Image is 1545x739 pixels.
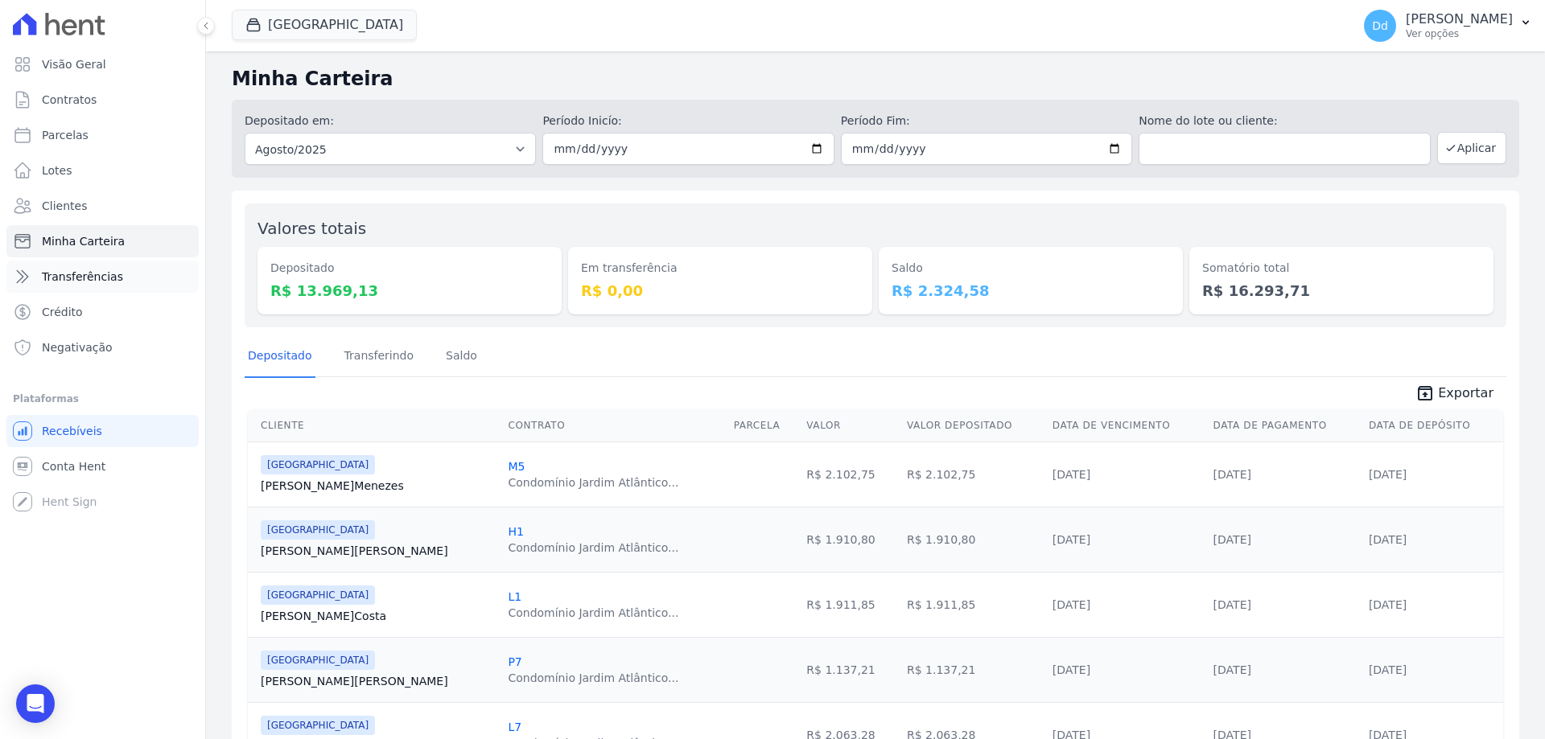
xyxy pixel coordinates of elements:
th: Cliente [248,409,501,442]
a: [DATE] [1213,533,1251,546]
span: Negativação [42,339,113,355]
span: Conta Hent [42,458,105,474]
a: M5 [508,460,525,473]
dt: Somatório total [1202,260,1481,277]
a: P7 [508,655,521,668]
td: R$ 2.102,75 [900,441,1046,507]
a: Recebíveis [6,415,199,447]
dd: R$ 16.293,71 [1202,280,1481,302]
td: R$ 1.910,80 [900,507,1046,572]
span: [GEOGRAPHIC_DATA] [261,520,375,540]
a: Visão Geral [6,48,199,80]
span: Clientes [42,198,87,214]
h2: Minha Carteira [232,64,1519,93]
button: Aplicar [1437,132,1506,164]
td: R$ 1.910,80 [800,507,900,572]
a: Negativação [6,331,199,363]
a: unarchive Exportar [1403,384,1506,406]
span: Transferências [42,269,123,285]
a: [DATE] [1369,533,1407,546]
dd: R$ 0,00 [581,280,859,302]
a: Minha Carteira [6,225,199,257]
span: Dd [1372,20,1388,31]
a: [PERSON_NAME]Costa [261,608,495,624]
a: [DATE] [1369,598,1407,611]
td: R$ 2.102,75 [800,441,900,507]
button: [GEOGRAPHIC_DATA] [232,10,417,40]
label: Período Fim: [841,113,1132,129]
span: Parcelas [42,127,89,143]
span: Visão Geral [42,56,106,72]
a: Lotes [6,154,199,187]
th: Valor Depositado [900,409,1046,442]
th: Contrato [501,409,727,442]
button: Dd [PERSON_NAME] Ver opções [1351,3,1545,48]
a: Conta Hent [6,450,199,482]
a: Crédito [6,296,199,328]
td: R$ 1.911,85 [900,572,1046,637]
p: [PERSON_NAME] [1406,11,1513,27]
label: Nome do lote ou cliente: [1139,113,1430,129]
span: Recebíveis [42,423,102,439]
label: Valores totais [257,219,366,238]
span: [GEOGRAPHIC_DATA] [261,585,375,605]
label: Depositado em: [245,114,334,127]
td: R$ 1.137,21 [900,637,1046,702]
p: Ver opções [1406,27,1513,40]
dd: R$ 13.969,13 [270,280,549,302]
span: [GEOGRAPHIC_DATA] [261,716,375,735]
div: Plataformas [13,389,192,409]
a: Contratos [6,84,199,116]
a: L7 [508,721,521,733]
div: Condomínio Jardim Atlântico... [508,540,678,556]
a: [DATE] [1213,663,1251,676]
div: Condomínio Jardim Atlântico... [508,605,678,621]
a: L1 [508,590,521,603]
a: [DATE] [1053,533,1090,546]
a: [DATE] [1053,663,1090,676]
td: R$ 1.137,21 [800,637,900,702]
a: [DATE] [1053,468,1090,481]
span: [GEOGRAPHIC_DATA] [261,651,375,670]
a: Clientes [6,190,199,222]
div: Condomínio Jardim Atlântico... [508,474,678,491]
span: [GEOGRAPHIC_DATA] [261,455,375,474]
a: [DATE] [1213,468,1251,481]
a: Transferências [6,261,199,293]
th: Data de Vencimento [1046,409,1207,442]
th: Parcela [727,409,801,442]
td: R$ 1.911,85 [800,572,900,637]
dt: Depositado [270,260,549,277]
label: Período Inicío: [542,113,834,129]
a: [DATE] [1053,598,1090,611]
a: [DATE] [1369,468,1407,481]
a: [PERSON_NAME][PERSON_NAME] [261,543,495,559]
span: Contratos [42,92,97,108]
a: [PERSON_NAME]Menezes [261,478,495,494]
th: Data de Depósito [1362,409,1503,442]
a: Parcelas [6,119,199,151]
span: Minha Carteira [42,233,125,249]
span: Exportar [1438,384,1493,403]
a: Transferindo [341,336,418,378]
span: Lotes [42,162,72,179]
th: Valor [800,409,900,442]
a: [DATE] [1213,598,1251,611]
div: Open Intercom Messenger [16,684,55,723]
a: H1 [508,525,523,538]
th: Data de Pagamento [1207,409,1362,442]
i: unarchive [1415,384,1435,403]
div: Condomínio Jardim Atlântico... [508,670,678,686]
a: [PERSON_NAME][PERSON_NAME] [261,673,495,689]
dt: Saldo [892,260,1170,277]
a: [DATE] [1369,663,1407,676]
a: Saldo [443,336,480,378]
dt: Em transferência [581,260,859,277]
span: Crédito [42,304,83,320]
dd: R$ 2.324,58 [892,280,1170,302]
a: Depositado [245,336,315,378]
